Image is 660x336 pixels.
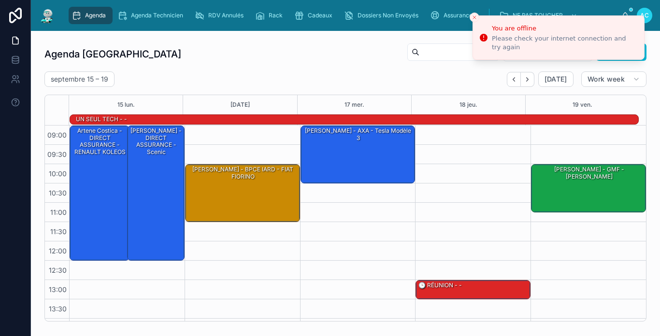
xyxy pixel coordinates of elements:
div: [PERSON_NAME] - GMF - [PERSON_NAME] [531,165,646,212]
span: Cadeaux [308,12,332,19]
button: [DATE] [538,71,574,87]
span: RDV Annulés [208,12,244,19]
span: 09:30 [45,150,69,158]
span: 12:30 [46,266,69,274]
span: 10:00 [46,169,69,178]
div: artene costica - DIRECT ASSURANCE - RENAULT KOLEOS [72,126,129,156]
span: AC [640,12,649,19]
div: [PERSON_NAME] - BPCE IARD - FIAT FIORINO [186,165,300,222]
span: 13:30 [46,305,69,313]
span: 09:00 [45,131,69,139]
span: Agenda [85,12,106,19]
span: Work week [588,75,625,84]
div: artene costica - DIRECT ASSURANCE - RENAULT KOLEOS [70,126,129,260]
span: 11:00 [48,208,69,216]
div: [PERSON_NAME] - AXA - Tesla modèle 3 [302,126,415,142]
button: Next [521,72,534,87]
div: You are offline [492,24,636,33]
div: [PERSON_NAME] - AXA - Tesla modèle 3 [301,126,415,183]
a: Dossiers Non Envoyés [341,7,425,24]
span: 10:30 [46,189,69,197]
a: RDV Annulés [192,7,250,24]
span: Dossiers Non Envoyés [358,12,418,19]
span: [DATE] [545,75,567,84]
div: [PERSON_NAME] - DIRECT ASSURANCE - Scenic [128,126,184,260]
button: Back [507,72,521,87]
button: 15 lun. [117,95,135,114]
span: Assurances [444,12,475,19]
div: Please check your internet connection and try again [492,34,636,52]
h1: Agenda [GEOGRAPHIC_DATA] [44,47,181,61]
span: 11:30 [48,227,69,236]
div: scrollable content [64,5,621,26]
button: Work week [581,71,646,87]
div: [PERSON_NAME] - DIRECT ASSURANCE - Scenic [129,126,184,156]
a: Rack [252,7,289,24]
div: UN SEUL TECH - - [75,114,128,124]
button: 19 ven. [573,95,592,114]
a: Agenda [69,7,113,24]
div: [PERSON_NAME] - BPCE IARD - FIAT FIORINO [187,165,299,181]
a: Agenda Technicien [115,7,190,24]
span: Agenda Technicien [131,12,183,19]
a: Assurances [427,7,482,24]
a: Cadeaux [291,7,339,24]
a: NE PAS TOUCHER [496,7,582,24]
img: App logo [39,8,56,23]
div: 🕒 RÉUNION - - [417,281,463,290]
span: 13:00 [46,285,69,294]
span: 12:00 [46,247,69,255]
button: [DATE] [230,95,250,114]
button: Close toast [470,13,479,22]
div: UN SEUL TECH - - [75,115,128,124]
span: Rack [269,12,283,19]
div: [PERSON_NAME] - GMF - [PERSON_NAME] [533,165,645,181]
div: 🕒 RÉUNION - - [416,280,530,299]
h2: septembre 15 – 19 [51,74,108,84]
button: 18 jeu. [459,95,477,114]
button: 17 mer. [344,95,364,114]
